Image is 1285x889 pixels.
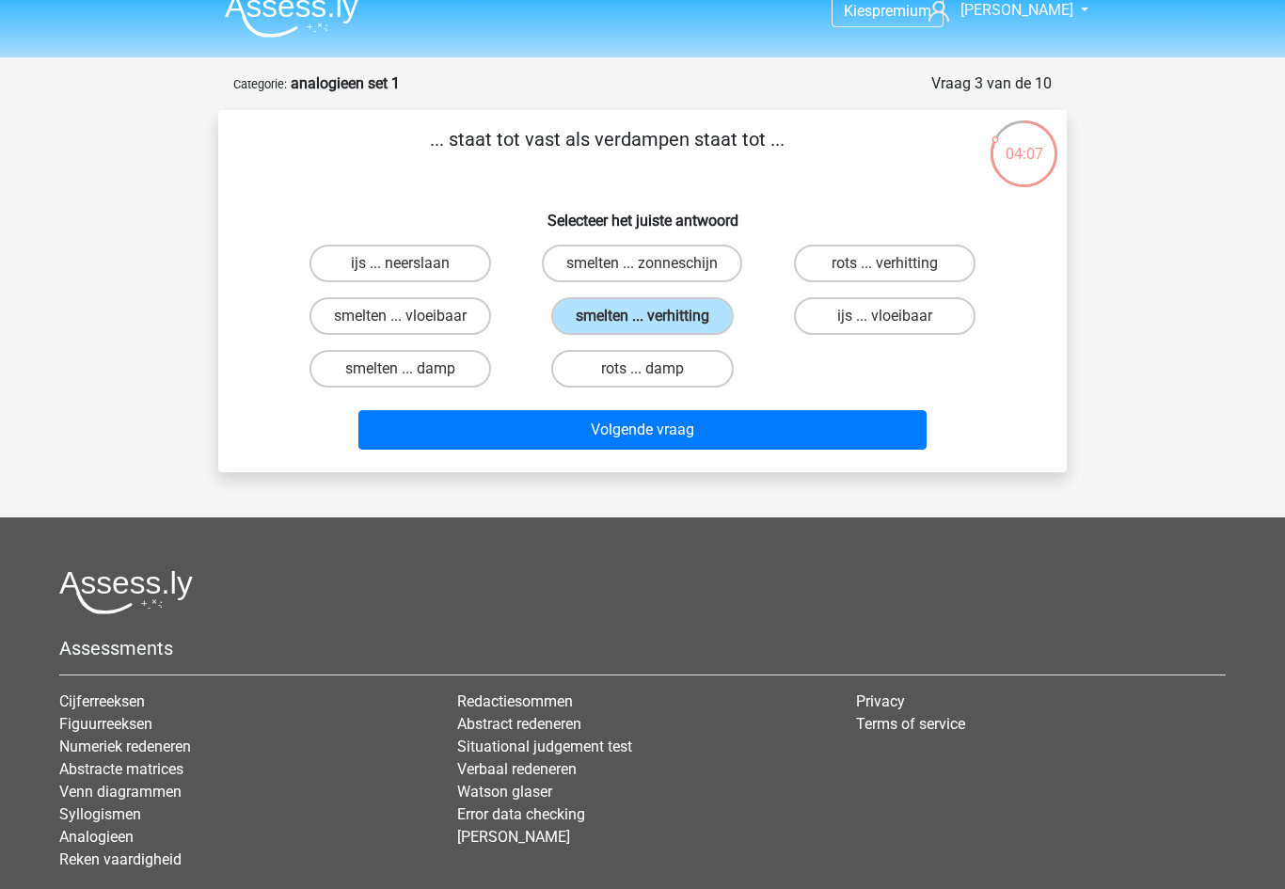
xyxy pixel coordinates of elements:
span: premium [872,2,931,20]
small: Categorie: [233,77,287,91]
a: Error data checking [457,805,585,823]
a: Situational judgement test [457,738,632,755]
label: ijs ... neerslaan [309,245,491,282]
a: Abstract redeneren [457,715,581,733]
label: rots ... damp [551,350,733,388]
a: Abstracte matrices [59,760,183,778]
a: Venn diagrammen [59,783,182,801]
label: smelten ... damp [309,350,491,388]
a: Analogieen [59,828,134,846]
label: smelten ... zonneschijn [542,245,742,282]
label: smelten ... verhitting [551,297,734,335]
a: Terms of service [856,715,965,733]
a: Numeriek redeneren [59,738,191,755]
label: ijs ... vloeibaar [794,297,976,335]
span: Kies [844,2,872,20]
a: [PERSON_NAME] [457,828,570,846]
a: Verbaal redeneren [457,760,577,778]
label: rots ... verhitting [794,245,976,282]
a: Syllogismen [59,805,141,823]
strong: analogieen set 1 [291,74,400,92]
a: Cijferreeksen [59,692,145,710]
img: Assessly logo [59,570,193,614]
div: 04:07 [989,119,1059,166]
h5: Assessments [59,637,1226,659]
a: Reken vaardigheid [59,850,182,868]
p: ... staat tot vast als verdampen staat tot ... [248,125,966,182]
div: Vraag 3 van de 10 [931,72,1052,95]
a: Redactiesommen [457,692,573,710]
a: Figuurreeksen [59,715,152,733]
a: Privacy [856,692,905,710]
button: Volgende vraag [358,410,928,450]
a: Watson glaser [457,783,552,801]
label: smelten ... vloeibaar [309,297,491,335]
span: [PERSON_NAME] [960,1,1073,19]
h6: Selecteer het juiste antwoord [248,197,1037,230]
